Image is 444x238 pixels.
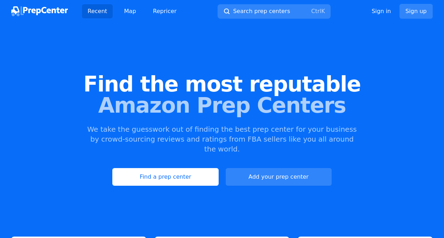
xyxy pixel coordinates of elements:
[118,4,142,18] a: Map
[87,124,358,154] p: We take the guesswork out of finding the best prep center for your business by crowd-sourcing rev...
[372,7,391,16] a: Sign in
[11,95,433,116] span: Amazon Prep Centers
[147,4,182,18] a: Repricer
[233,7,290,16] span: Search prep centers
[11,6,68,16] img: PrepCenter
[11,73,433,95] span: Find the most reputable
[321,8,325,14] kbd: K
[82,4,113,18] a: Recent
[399,4,433,19] a: Sign up
[218,4,331,19] button: Search prep centersCtrlK
[311,8,321,14] kbd: Ctrl
[226,168,332,186] a: Add your prep center
[112,168,218,186] a: Find a prep center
